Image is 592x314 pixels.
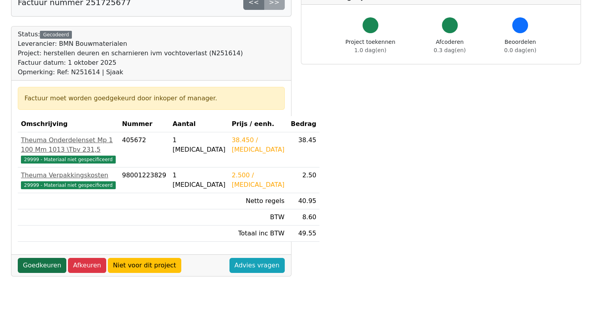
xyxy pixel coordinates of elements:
span: 1.0 dag(en) [354,47,386,53]
a: Afkeuren [68,258,106,273]
div: Theuma Onderdelenset Mp 1 100 Mm 1013 \Tbv 231,5 [21,135,116,154]
div: Status: [18,30,243,77]
td: 8.60 [288,209,319,226]
td: BTW [229,209,288,226]
div: Afcoderen [434,38,466,55]
td: 2.50 [288,167,319,193]
div: 38.450 / [MEDICAL_DATA] [232,135,285,154]
div: 1 [MEDICAL_DATA] [173,135,226,154]
div: Project: herstellen deuren en scharnieren ivm vochtoverlast (N251614) [18,49,243,58]
div: Factuur datum: 1 oktober 2025 [18,58,243,68]
span: 0.3 dag(en) [434,47,466,53]
span: 0.0 dag(en) [504,47,536,53]
div: 1 [MEDICAL_DATA] [173,171,226,190]
th: Bedrag [288,116,319,132]
div: Theuma Verpakkingskosten [21,171,116,180]
div: Leverancier: BMN Bouwmaterialen [18,39,243,49]
td: Totaal inc BTW [229,226,288,242]
td: 49.55 [288,226,319,242]
div: Factuur moet worden goedgekeurd door inkoper of manager. [24,94,278,103]
a: Goedkeuren [18,258,66,273]
span: 29999 - Materiaal niet gespecificeerd [21,181,116,189]
span: 29999 - Materiaal niet gespecificeerd [21,156,116,164]
div: 2.500 / [MEDICAL_DATA] [232,171,285,190]
th: Prijs / eenh. [229,116,288,132]
a: Theuma Onderdelenset Mp 1 100 Mm 1013 \Tbv 231,529999 - Materiaal niet gespecificeerd [21,135,116,164]
th: Aantal [169,116,229,132]
td: 38.45 [288,132,319,167]
td: Netto regels [229,193,288,209]
td: 40.95 [288,193,319,209]
td: 98001223829 [119,167,169,193]
th: Nummer [119,116,169,132]
div: Beoordelen [504,38,536,55]
a: Niet voor dit project [108,258,181,273]
div: Gecodeerd [40,31,72,39]
div: Project toekennen [346,38,395,55]
td: 405672 [119,132,169,167]
th: Omschrijving [18,116,119,132]
a: Advies vragen [229,258,285,273]
a: Theuma Verpakkingskosten29999 - Materiaal niet gespecificeerd [21,171,116,190]
div: Opmerking: Ref: N251614 | Sjaak [18,68,243,77]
